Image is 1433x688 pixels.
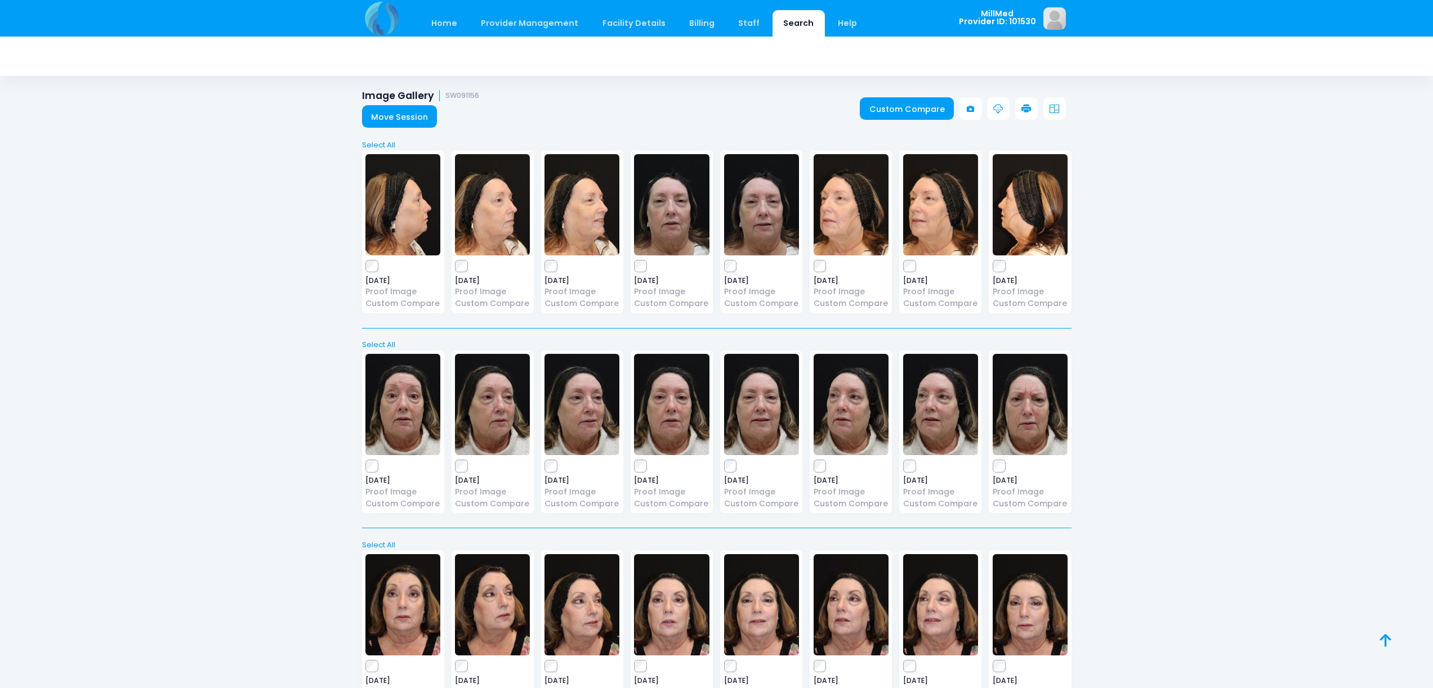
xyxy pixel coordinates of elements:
span: [DATE] [455,677,530,684]
a: Custom Compare [455,498,530,510]
span: [DATE] [544,277,619,284]
a: Proof Image [814,286,889,298]
a: Select All [358,339,1075,350]
h1: Image Gallery [362,90,480,102]
span: [DATE] [724,677,799,684]
span: [DATE] [814,677,889,684]
small: SW091156 [445,92,479,100]
a: Proof Image [903,286,978,298]
a: Custom Compare [903,298,978,309]
a: Proof Image [814,486,889,498]
a: Proof Image [634,286,709,298]
a: Custom Compare [724,298,799,309]
a: Provider Management [470,10,590,37]
span: [DATE] [993,277,1068,284]
span: [DATE] [634,477,709,484]
a: Custom Compare [365,298,440,309]
a: Facility Details [591,10,676,37]
span: [DATE] [903,677,978,684]
a: Move Session [362,105,438,128]
span: [DATE] [455,477,530,484]
span: [DATE] [634,277,709,284]
img: image [544,154,619,255]
span: [DATE] [634,677,709,684]
img: image [544,354,619,455]
a: Custom Compare [544,298,619,309]
a: Billing [678,10,725,37]
a: Proof Image [365,286,440,298]
a: Proof Image [634,486,709,498]
a: Proof Image [724,286,799,298]
a: Select All [358,140,1075,151]
a: Proof Image [365,486,440,498]
img: image [724,554,799,655]
span: [DATE] [365,477,440,484]
span: [DATE] [544,477,619,484]
img: image [903,354,978,455]
img: image [993,354,1068,455]
span: [DATE] [814,477,889,484]
img: image [455,154,530,255]
img: image [814,354,889,455]
img: image [1043,7,1066,30]
span: [DATE] [724,277,799,284]
a: Custom Compare [365,498,440,510]
img: image [455,554,530,655]
img: image [724,154,799,255]
a: Search [773,10,825,37]
a: Custom Compare [634,298,709,309]
a: Custom Compare [903,498,978,510]
a: Proof Image [544,486,619,498]
a: Proof Image [724,486,799,498]
img: image [455,354,530,455]
img: image [365,354,440,455]
img: image [814,554,889,655]
img: image [634,154,709,255]
a: Custom Compare [814,298,889,309]
a: Staff [727,10,771,37]
img: image [634,354,709,455]
a: Custom Compare [993,498,1068,510]
a: Custom Compare [724,498,799,510]
span: MillMed Provider ID: 101530 [959,10,1036,26]
img: image [544,554,619,655]
a: Select All [358,539,1075,551]
a: Proof Image [903,486,978,498]
a: Home [421,10,468,37]
span: [DATE] [814,277,889,284]
span: [DATE] [455,277,530,284]
span: [DATE] [903,277,978,284]
span: [DATE] [724,477,799,484]
img: image [814,154,889,255]
span: [DATE] [993,677,1068,684]
span: [DATE] [544,677,619,684]
a: Proof Image [544,286,619,298]
a: Proof Image [993,286,1068,298]
a: Custom Compare [814,498,889,510]
img: image [903,554,978,655]
a: Custom Compare [860,97,954,120]
img: image [724,354,799,455]
img: image [365,554,440,655]
a: Help [827,10,868,37]
a: Proof Image [455,486,530,498]
span: [DATE] [365,277,440,284]
span: [DATE] [365,677,440,684]
a: Proof Image [455,286,530,298]
a: Custom Compare [634,498,709,510]
a: Custom Compare [993,298,1068,309]
img: image [993,554,1068,655]
span: [DATE] [903,477,978,484]
a: Custom Compare [544,498,619,510]
img: image [903,154,978,255]
img: image [365,154,440,255]
a: Custom Compare [455,298,530,309]
span: [DATE] [993,477,1068,484]
a: Proof Image [993,486,1068,498]
img: image [993,154,1068,255]
img: image [634,554,709,655]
